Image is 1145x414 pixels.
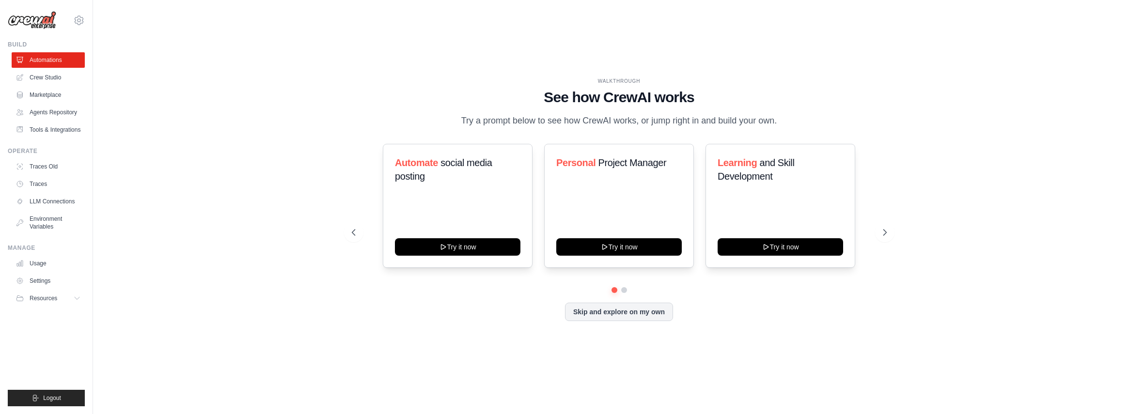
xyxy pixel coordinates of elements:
[12,176,85,192] a: Traces
[12,52,85,68] a: Automations
[12,256,85,271] a: Usage
[598,157,666,168] span: Project Manager
[352,89,887,106] h1: See how CrewAI works
[8,390,85,406] button: Logout
[556,157,596,168] span: Personal
[12,122,85,138] a: Tools & Integrations
[8,11,56,30] img: Logo
[8,244,85,252] div: Manage
[395,157,438,168] span: Automate
[12,194,85,209] a: LLM Connections
[8,41,85,48] div: Build
[30,294,57,302] span: Resources
[556,238,682,256] button: Try it now
[352,77,887,85] div: WALKTHROUGH
[718,238,843,256] button: Try it now
[565,303,673,321] button: Skip and explore on my own
[718,157,794,182] span: and Skill Development
[718,157,757,168] span: Learning
[12,159,85,174] a: Traces Old
[12,211,85,234] a: Environment Variables
[12,291,85,306] button: Resources
[395,157,492,182] span: social media posting
[395,238,520,256] button: Try it now
[12,70,85,85] a: Crew Studio
[12,105,85,120] a: Agents Repository
[456,114,782,128] p: Try a prompt below to see how CrewAI works, or jump right in and build your own.
[12,273,85,289] a: Settings
[8,147,85,155] div: Operate
[43,394,61,402] span: Logout
[12,87,85,103] a: Marketplace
